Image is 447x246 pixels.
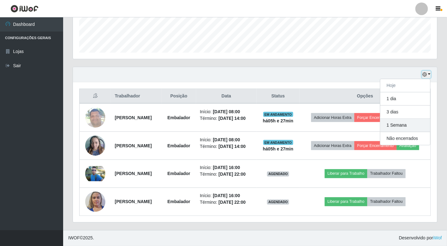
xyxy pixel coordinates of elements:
strong: Embalador [167,171,190,176]
img: 1727202109087.jpeg [85,132,105,159]
span: EM ANDAMENTO [263,140,293,145]
button: Forçar Encerramento [355,113,397,122]
strong: [PERSON_NAME] [115,171,152,176]
time: [DATE] 22:00 [218,172,246,177]
button: Avaliação [397,141,419,150]
button: Trabalhador Faltou [367,197,406,206]
li: Término: [200,115,253,122]
time: [DATE] 16:00 [213,193,240,198]
time: [DATE] 14:00 [218,116,246,121]
button: 1 Semana [380,119,430,132]
span: AGENDADO [267,172,289,177]
img: 1742358454044.jpeg [85,166,105,181]
li: Início: [200,137,253,143]
strong: há 05 h e 27 min [263,146,294,151]
time: [DATE] 08:00 [213,137,240,142]
th: Status [257,89,300,104]
li: Término: [200,199,253,206]
li: Início: [200,108,253,115]
span: AGENDADO [267,200,289,205]
li: Início: [200,165,253,171]
img: 1752868236583.jpeg [85,188,105,215]
strong: Embalador [167,199,190,204]
button: Adicionar Horas Extra [311,113,355,122]
button: 3 dias [380,106,430,119]
th: Opções [300,89,431,104]
strong: [PERSON_NAME] [115,115,152,120]
strong: há 05 h e 27 min [263,118,294,123]
li: Início: [200,193,253,199]
button: Hoje [380,79,430,92]
button: Trabalhador Faltou [367,169,406,178]
time: [DATE] 08:00 [213,109,240,114]
button: Liberar para Trabalho [325,169,367,178]
button: Forçar Encerramento [355,141,397,150]
th: Data [196,89,257,104]
time: [DATE] 16:00 [213,165,240,170]
time: [DATE] 22:00 [218,200,246,205]
button: Adicionar Horas Extra [311,141,355,150]
strong: Embalador [167,143,190,148]
span: © 2025 . [68,235,94,242]
time: [DATE] 14:00 [218,144,246,149]
a: iWof [433,236,442,241]
th: Posição [162,89,196,104]
strong: Embalador [167,115,190,120]
th: Trabalhador [111,89,162,104]
li: Término: [200,143,253,150]
img: 1697490161329.jpeg [85,104,105,131]
img: CoreUI Logo [10,5,39,13]
button: 1 dia [380,92,430,106]
strong: [PERSON_NAME] [115,199,152,204]
span: EM ANDAMENTO [263,112,293,117]
span: Desenvolvido por [399,235,442,242]
button: Liberar para Trabalho [325,197,367,206]
li: Término: [200,171,253,178]
button: Não encerrados [380,132,430,145]
strong: [PERSON_NAME] [115,143,152,148]
span: IWOF [68,236,80,241]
